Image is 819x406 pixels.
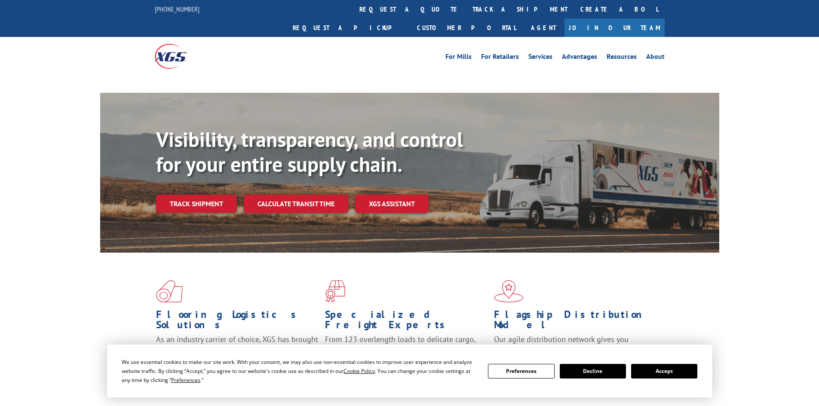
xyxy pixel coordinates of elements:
button: Decline [560,364,626,379]
span: As an industry carrier of choice, XGS has brought innovation and dedication to flooring logistics... [156,334,318,365]
a: Track shipment [156,195,237,213]
h1: Flooring Logistics Solutions [156,309,319,334]
a: For Retailers [481,53,519,63]
h1: Flagship Distribution Model [494,309,656,334]
span: Preferences [171,376,200,384]
a: Agent [522,18,564,37]
a: XGS ASSISTANT [355,195,429,213]
span: Cookie Policy [344,367,375,375]
a: Resources [607,53,637,63]
img: xgs-icon-total-supply-chain-intelligence-red [156,280,183,302]
button: Preferences [488,364,554,379]
a: Join Our Team [564,18,665,37]
button: Accept [631,364,697,379]
h1: Specialized Freight Experts [325,309,488,334]
a: Advantages [562,53,597,63]
p: From 123 overlength loads to delicate cargo, our experienced staff knows the best way to move you... [325,334,488,372]
div: We use essential cookies to make our site work. With your consent, we may also use non-essential ... [122,357,478,385]
a: Request a pickup [286,18,411,37]
a: [PHONE_NUMBER] [155,5,199,13]
b: Visibility, transparency, and control for your entire supply chain. [156,126,463,177]
a: Customer Portal [411,18,522,37]
img: xgs-icon-focused-on-flooring-red [325,280,345,302]
div: Cookie Consent Prompt [107,345,712,397]
a: Services [528,53,552,63]
a: Calculate transit time [244,195,348,213]
a: About [646,53,665,63]
span: Our agile distribution network gives you nationwide inventory management on demand. [494,334,652,354]
a: For Mills [445,53,472,63]
img: xgs-icon-flagship-distribution-model-red [494,280,524,302]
